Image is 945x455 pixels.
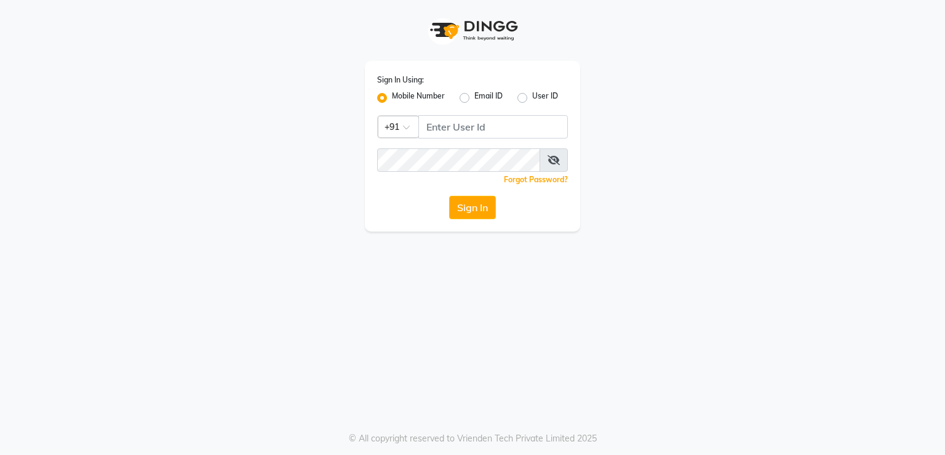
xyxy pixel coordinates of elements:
[504,175,568,184] a: Forgot Password?
[474,91,503,105] label: Email ID
[377,74,424,86] label: Sign In Using:
[532,91,558,105] label: User ID
[423,12,522,49] img: logo1.svg
[418,115,568,139] input: Username
[392,91,445,105] label: Mobile Number
[449,196,496,219] button: Sign In
[377,148,540,172] input: Username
